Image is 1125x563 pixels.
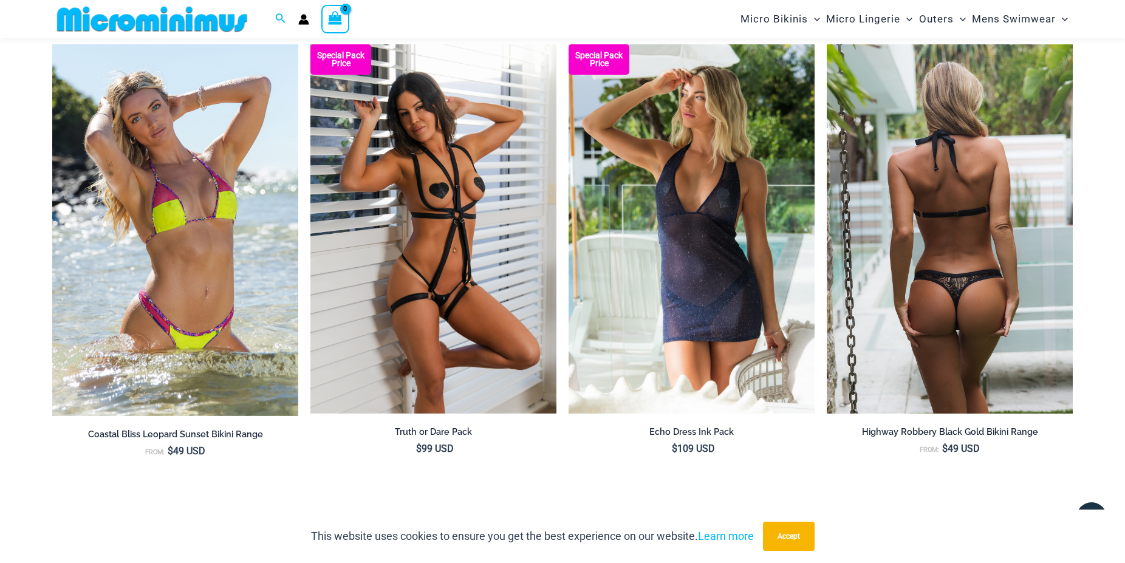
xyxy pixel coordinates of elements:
h2: Highway Robbery Black Gold Bikini Range [827,426,1073,438]
span: Micro Bikinis [740,4,808,35]
h2: Truth or Dare Pack [310,426,556,438]
span: $ [942,443,948,454]
a: Search icon link [275,12,286,27]
a: Micro BikinisMenu ToggleMenu Toggle [737,4,823,35]
a: Highway Robbery Black Gold 359 Clip Top 439 Clip Bottom 01v2Highway Robbery Black Gold 359 Clip T... [827,44,1073,414]
bdi: 49 USD [942,443,980,454]
a: Echo Ink 5671 Dress 682 Thong 07 Echo Ink 5671 Dress 682 Thong 08Echo Ink 5671 Dress 682 Thong 08 [569,44,815,414]
a: Echo Dress Ink Pack [569,426,815,442]
button: Accept [763,522,815,551]
img: MM SHOP LOGO FLAT [52,5,252,33]
a: Micro LingerieMenu ToggleMenu Toggle [823,4,915,35]
p: This website uses cookies to ensure you get the best experience on our website. [311,527,754,545]
a: Account icon link [298,14,309,25]
span: Mens Swimwear [972,4,1056,35]
h2: Echo Dress Ink Pack [569,426,815,438]
a: Truth or Dare Black 1905 Bodysuit 611 Micro 07 Truth or Dare Black 1905 Bodysuit 611 Micro 06Trut... [310,44,556,414]
h2: Coastal Bliss Leopard Sunset Bikini Range [52,429,298,440]
b: Special Pack Price [569,52,629,67]
span: $ [168,445,173,457]
img: Truth or Dare Black 1905 Bodysuit 611 Micro 07 [310,44,556,414]
span: From: [920,446,939,454]
span: From: [145,448,165,456]
span: Outers [919,4,954,35]
bdi: 109 USD [672,443,715,454]
a: Coastal Bliss Leopard Sunset 3171 Tri Top 4371 Thong Bikini 06Coastal Bliss Leopard Sunset 3171 T... [52,44,298,416]
span: Menu Toggle [954,4,966,35]
bdi: 99 USD [416,443,454,454]
span: Menu Toggle [808,4,820,35]
span: Menu Toggle [900,4,912,35]
span: $ [416,443,422,454]
a: OutersMenu ToggleMenu Toggle [916,4,969,35]
b: Special Pack Price [310,52,371,67]
span: $ [672,443,677,454]
a: Mens SwimwearMenu ToggleMenu Toggle [969,4,1071,35]
a: Learn more [698,530,754,542]
nav: Site Navigation [736,2,1073,36]
span: Menu Toggle [1056,4,1068,35]
a: Highway Robbery Black Gold Bikini Range [827,426,1073,442]
img: Coastal Bliss Leopard Sunset 3171 Tri Top 4371 Thong Bikini 06 [52,44,298,416]
span: Micro Lingerie [826,4,900,35]
img: Highway Robbery Black Gold 359 Clip Top 439 Clip Bottom 03 [827,44,1073,414]
a: Coastal Bliss Leopard Sunset Bikini Range [52,429,298,445]
a: View Shopping Cart, empty [321,5,349,33]
a: Truth or Dare Pack [310,426,556,442]
bdi: 49 USD [168,445,205,457]
img: Echo Ink 5671 Dress 682 Thong 07 [569,44,815,414]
